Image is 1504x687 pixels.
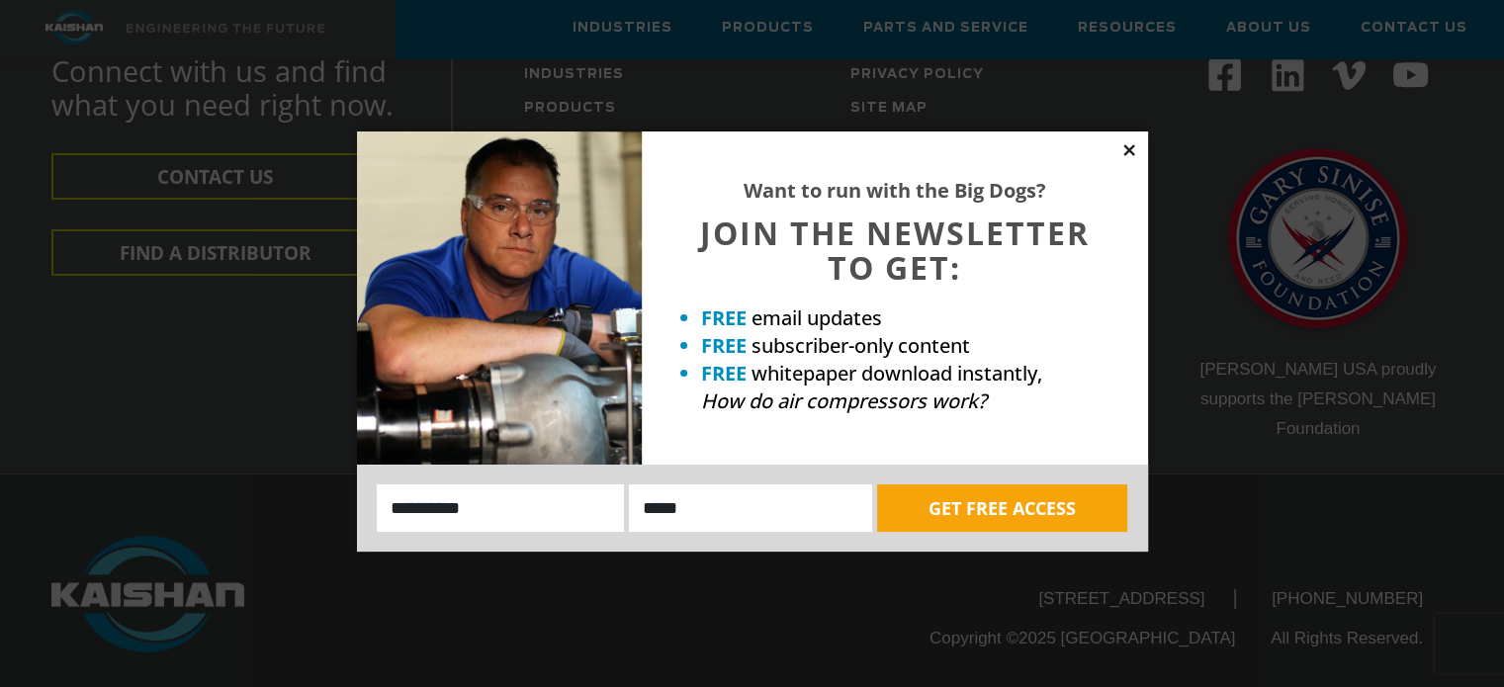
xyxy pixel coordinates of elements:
[701,304,747,331] strong: FREE
[744,177,1046,204] strong: Want to run with the Big Dogs?
[752,360,1042,386] span: whitepaper download instantly,
[752,304,882,331] span: email updates
[1120,141,1138,159] button: Close
[877,484,1127,532] button: GET FREE ACCESS
[701,360,747,386] strong: FREE
[701,387,987,414] em: How do air compressors work?
[700,212,1090,289] span: JOIN THE NEWSLETTER TO GET:
[377,484,625,532] input: Name:
[629,484,872,532] input: Email
[752,332,970,359] span: subscriber-only content
[701,332,747,359] strong: FREE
